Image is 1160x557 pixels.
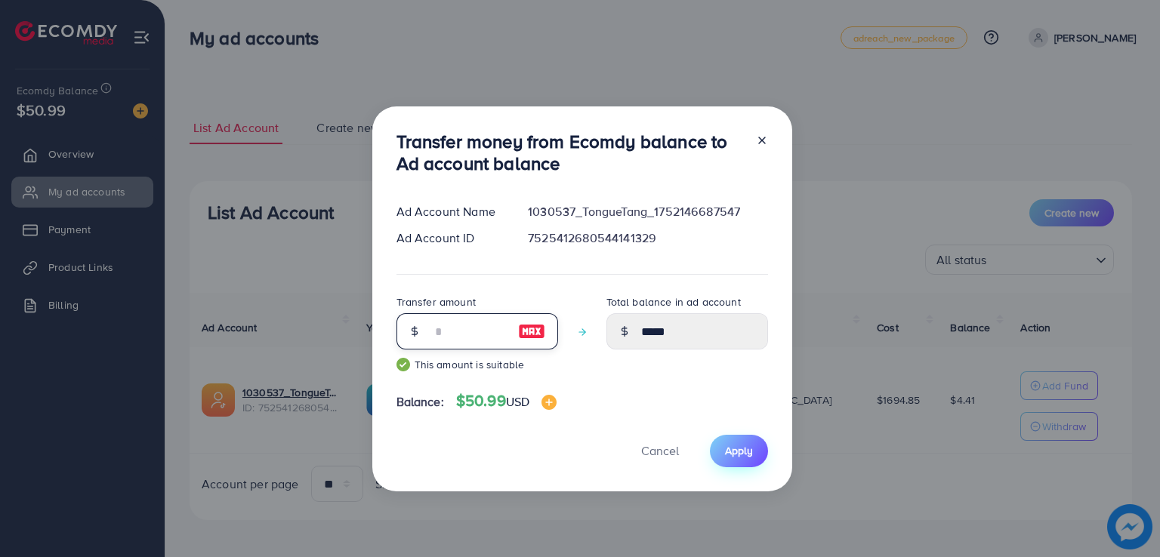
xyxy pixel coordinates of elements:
[641,442,679,459] span: Cancel
[396,358,410,371] img: guide
[516,203,779,220] div: 1030537_TongueTang_1752146687547
[606,294,741,309] label: Total balance in ad account
[622,435,698,467] button: Cancel
[516,229,779,247] div: 7525412680544141329
[506,393,529,410] span: USD
[396,294,476,309] label: Transfer amount
[710,435,768,467] button: Apply
[518,322,545,340] img: image
[725,443,753,458] span: Apply
[396,357,558,372] small: This amount is suitable
[541,395,557,410] img: image
[396,393,444,411] span: Balance:
[456,392,557,411] h4: $50.99
[384,203,517,220] div: Ad Account Name
[396,131,744,174] h3: Transfer money from Ecomdy balance to Ad account balance
[384,229,517,247] div: Ad Account ID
